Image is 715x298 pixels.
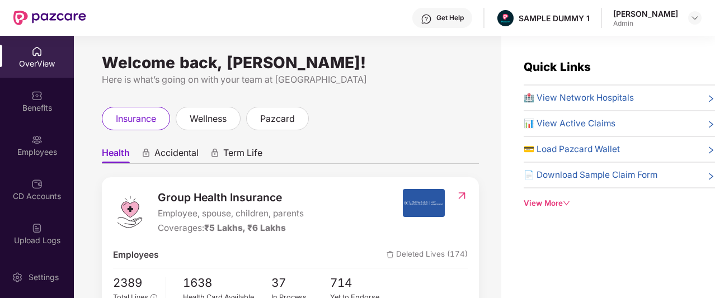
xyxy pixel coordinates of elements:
img: svg+xml;base64,PHN2ZyBpZD0iQmVuZWZpdHMiIHhtbG5zPSJodHRwOi8vd3d3LnczLm9yZy8yMDAwL3N2ZyIgd2lkdGg9Ij... [31,90,43,101]
div: Welcome back, [PERSON_NAME]! [102,58,479,67]
span: 714 [330,274,389,292]
img: deleteIcon [387,251,394,258]
div: Here is what’s going on with your team at [GEOGRAPHIC_DATA] [102,73,479,87]
img: New Pazcare Logo [13,11,86,25]
span: Employee, spouse, children, parents [158,207,304,220]
span: down [563,200,570,207]
div: Coverages: [158,221,304,235]
img: svg+xml;base64,PHN2ZyBpZD0iRHJvcGRvd24tMzJ4MzIiIHhtbG5zPSJodHRwOi8vd3d3LnczLm9yZy8yMDAwL3N2ZyIgd2... [690,13,699,22]
span: ₹5 Lakhs, ₹6 Lakhs [204,223,286,233]
span: 📊 View Active Claims [524,117,615,130]
img: svg+xml;base64,PHN2ZyBpZD0iU2V0dGluZy0yMHgyMCIgeG1sbnM9Imh0dHA6Ly93d3cudzMub3JnLzIwMDAvc3ZnIiB3aW... [12,272,23,283]
span: 📄 Download Sample Claim Form [524,168,657,182]
img: RedirectIcon [456,190,468,201]
span: right [707,171,715,182]
span: 37 [271,274,331,292]
div: Get Help [436,13,464,22]
span: right [707,93,715,105]
div: Admin [613,19,678,28]
div: View More [524,197,715,209]
div: SAMPLE DUMMY 1 [519,13,590,23]
span: Accidental [154,147,199,163]
span: Group Health Insurance [158,189,304,206]
img: svg+xml;base64,PHN2ZyBpZD0iRW1wbG95ZWVzIiB4bWxucz0iaHR0cDovL3d3dy53My5vcmcvMjAwMC9zdmciIHdpZHRoPS... [31,134,43,145]
span: insurance [116,112,156,126]
img: svg+xml;base64,PHN2ZyBpZD0iSGVscC0zMngzMiIgeG1sbnM9Imh0dHA6Ly93d3cudzMub3JnLzIwMDAvc3ZnIiB3aWR0aD... [421,13,432,25]
span: Health [102,147,130,163]
div: animation [141,148,151,158]
img: logo [113,195,147,229]
div: Settings [25,272,62,283]
span: 🏥 View Network Hospitals [524,91,634,105]
div: [PERSON_NAME] [613,8,678,19]
span: Quick Links [524,60,591,74]
img: svg+xml;base64,PHN2ZyBpZD0iQ0RfQWNjb3VudHMiIGRhdGEtbmFtZT0iQ0QgQWNjb3VudHMiIHhtbG5zPSJodHRwOi8vd3... [31,178,43,190]
div: animation [210,148,220,158]
span: Employees [113,248,158,262]
span: right [707,119,715,130]
img: insurerIcon [403,189,445,217]
img: Pazcare_Alternative_logo-01-01.png [497,10,514,26]
span: pazcard [260,112,295,126]
span: wellness [190,112,227,126]
span: 💳 Load Pazcard Wallet [524,143,620,156]
span: 2389 [113,274,157,292]
img: svg+xml;base64,PHN2ZyBpZD0iVXBsb2FkX0xvZ3MiIGRhdGEtbmFtZT0iVXBsb2FkIExvZ3MiIHhtbG5zPSJodHRwOi8vd3... [31,223,43,234]
span: Term Life [223,147,262,163]
img: svg+xml;base64,PHN2ZyBpZD0iSG9tZSIgeG1sbnM9Imh0dHA6Ly93d3cudzMub3JnLzIwMDAvc3ZnIiB3aWR0aD0iMjAiIG... [31,46,43,57]
span: right [707,145,715,156]
span: Deleted Lives (174) [387,248,468,262]
span: 1638 [183,274,271,292]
